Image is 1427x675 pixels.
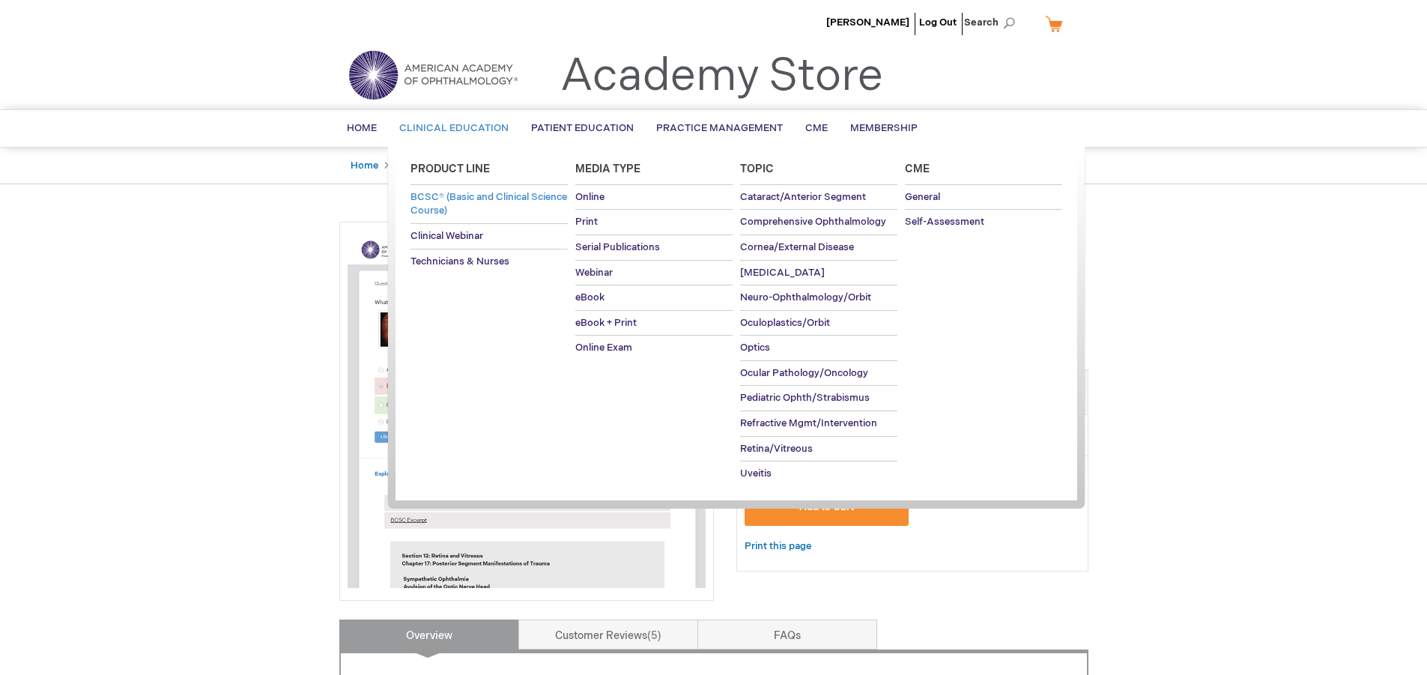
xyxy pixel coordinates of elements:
[399,122,509,134] span: Clinical Education
[826,16,909,28] a: [PERSON_NAME]
[697,620,877,650] a: FAQs
[740,342,770,354] span: Optics
[575,342,632,354] span: Online Exam
[339,620,519,650] a: Overview
[740,191,866,203] span: Cataract/Anterior Segment
[740,163,774,175] span: Topic
[740,241,854,253] span: Cornea/External Disease
[745,537,811,556] a: Print this page
[575,241,660,253] span: Serial Publications
[740,291,871,303] span: Neuro-Ophthalmology/Orbit
[647,629,661,642] span: 5
[410,163,490,175] span: Product Line
[740,317,830,329] span: Oculoplastics/Orbit
[656,122,783,134] span: Practice Management
[531,122,634,134] span: Patient Education
[575,291,605,303] span: eBook
[799,501,854,513] span: Add to Cart
[740,367,868,379] span: Ocular Pathology/Oncology
[850,122,918,134] span: Membership
[575,163,640,175] span: Media Type
[410,191,567,217] span: BCSC® (Basic and Clinical Science Course)
[740,267,825,279] span: [MEDICAL_DATA]
[805,122,828,134] span: CME
[740,467,772,479] span: Uveitis
[905,163,930,175] span: Cme
[919,16,957,28] a: Log Out
[740,443,813,455] span: Retina/Vitreous
[351,160,378,172] a: Home
[575,191,605,203] span: Online
[964,7,1021,37] span: Search
[905,216,984,228] span: Self-Assessment
[740,392,870,404] span: Pediatric Ophth/Strabismus
[347,122,377,134] span: Home
[410,255,509,267] span: Technicians & Nurses
[575,267,613,279] span: Webinar
[518,620,698,650] a: Customer Reviews5
[575,216,598,228] span: Print
[575,317,637,329] span: eBook + Print
[905,191,940,203] span: General
[740,216,886,228] span: Comprehensive Ophthalmology
[560,49,883,103] a: Academy Store
[348,230,706,588] img: Basic and Clinical Science Course Self-Assessment Program
[410,230,483,242] span: Clinical Webinar
[740,417,877,429] span: Refractive Mgmt/Intervention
